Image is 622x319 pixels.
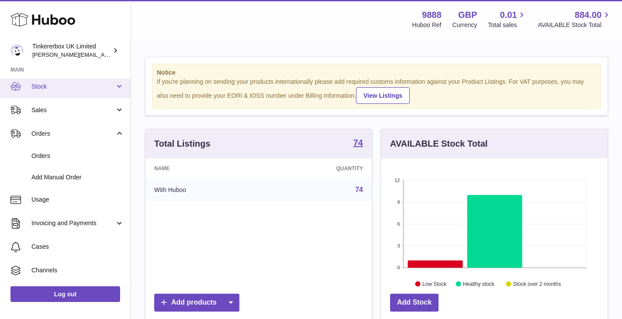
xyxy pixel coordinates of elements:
[575,9,601,21] span: 884.00
[412,21,442,29] div: Huboo Ref
[31,82,115,91] span: Stock
[458,9,477,21] strong: GBP
[32,51,222,58] span: [PERSON_NAME][EMAIL_ADDRESS][PERSON_NAME][DOMAIN_NAME]
[422,9,442,21] strong: 9888
[10,286,120,302] a: Log out
[538,9,612,29] a: 884.00 AVAILABLE Stock Total
[500,9,517,21] span: 0.01
[145,158,265,178] th: Name
[538,21,612,29] span: AVAILABLE Stock Total
[397,199,400,205] text: 9
[453,21,477,29] div: Currency
[397,221,400,226] text: 6
[513,281,561,287] text: Stock over 2 months
[31,266,124,274] span: Channels
[356,87,410,104] a: View Listings
[31,152,124,160] span: Orders
[154,294,239,312] a: Add products
[265,158,372,178] th: Quantity
[31,173,124,182] span: Add Manual Order
[353,138,363,149] a: 74
[390,138,487,150] h3: AVAILABLE Stock Total
[154,138,211,150] h3: Total Listings
[31,106,115,114] span: Sales
[10,44,24,57] img: stephen.chan@tinkererbox.co.uk
[463,281,495,287] text: Healthy stock
[31,130,115,138] span: Orders
[31,196,124,204] span: Usage
[31,219,115,227] span: Invoicing and Payments
[31,243,124,251] span: Cases
[488,9,527,29] a: 0.01 Total sales
[422,281,447,287] text: Low Stock
[397,243,400,248] text: 3
[157,69,596,77] strong: Notice
[390,294,439,312] a: Add Stock
[355,186,363,193] a: 74
[32,42,111,59] div: Tinkererbox UK Limited
[353,138,363,147] strong: 74
[145,178,265,201] td: With Huboo
[488,21,527,29] span: Total sales
[157,78,596,104] div: If you're planning on sending your products internationally please add required customs informati...
[397,265,400,270] text: 0
[394,178,400,183] text: 12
